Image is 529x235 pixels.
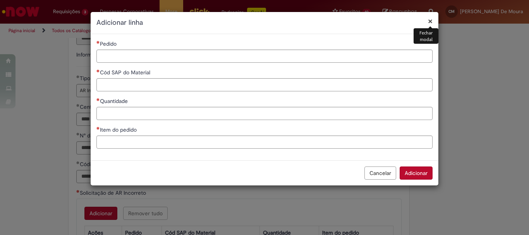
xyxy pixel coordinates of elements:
[428,17,433,25] button: Fechar modal
[96,18,433,28] h2: Adicionar linha
[100,126,138,133] span: Item do pedido
[96,50,433,63] input: Pedido
[400,166,433,180] button: Adicionar
[96,107,433,120] input: Quantidade
[100,98,129,105] span: Quantidade
[414,28,438,44] div: Fechar modal
[96,69,100,72] span: Necessários
[96,127,100,130] span: Necessários
[96,98,100,101] span: Necessários
[100,40,118,47] span: Pedido
[96,136,433,149] input: Item do pedido
[96,78,433,91] input: Cód SAP do Material
[100,69,152,76] span: Cód SAP do Material
[364,166,396,180] button: Cancelar
[96,41,100,44] span: Necessários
